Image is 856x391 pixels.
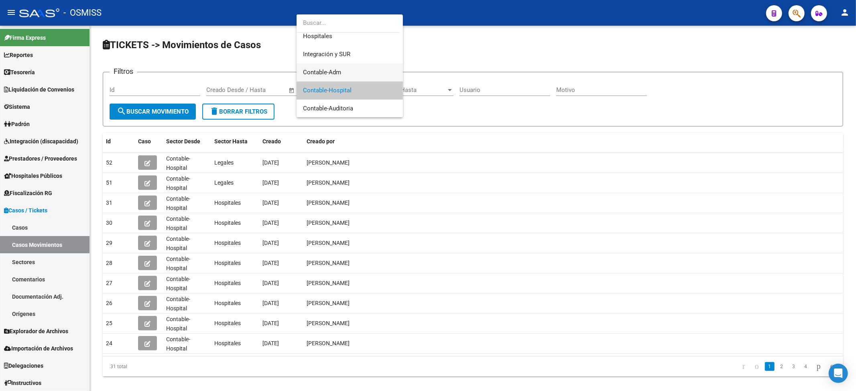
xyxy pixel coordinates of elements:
span: Contable-Hospital [303,87,352,94]
div: Open Intercom Messenger [829,364,848,383]
span: Contable-Adm [303,69,341,76]
span: Integración y SUR [303,51,350,58]
span: Hospitales [303,33,332,40]
span: Contable-Auditoria [303,105,353,112]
